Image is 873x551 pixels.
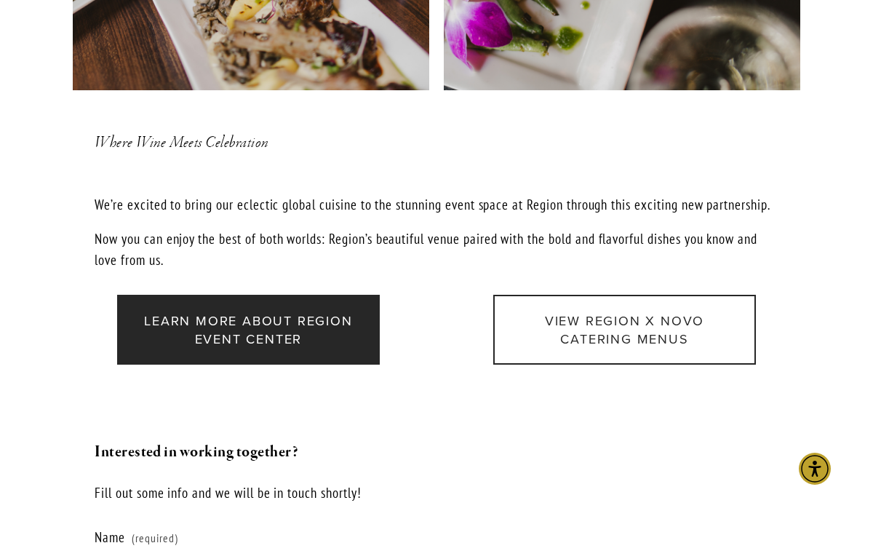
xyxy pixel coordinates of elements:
[132,532,178,544] span: (required)
[95,528,125,546] span: Name
[95,442,298,462] strong: Interested in working together?
[493,295,757,365] a: View Region x Novo Catering Menus
[95,229,778,270] p: Now you can enjoy the best of both worlds: Region’s beautiful venue paired with the bold and flav...
[799,453,831,485] div: Accessibility Menu
[95,132,268,153] em: Where Wine Meets Celebration
[95,483,778,504] p: Fill out some info and we will be in touch shortly!
[95,173,778,215] p: We’re excited to bring our eclectic global cuisine to the stunning event space at Region through ...
[117,295,380,365] a: Learn more about Region Event Center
